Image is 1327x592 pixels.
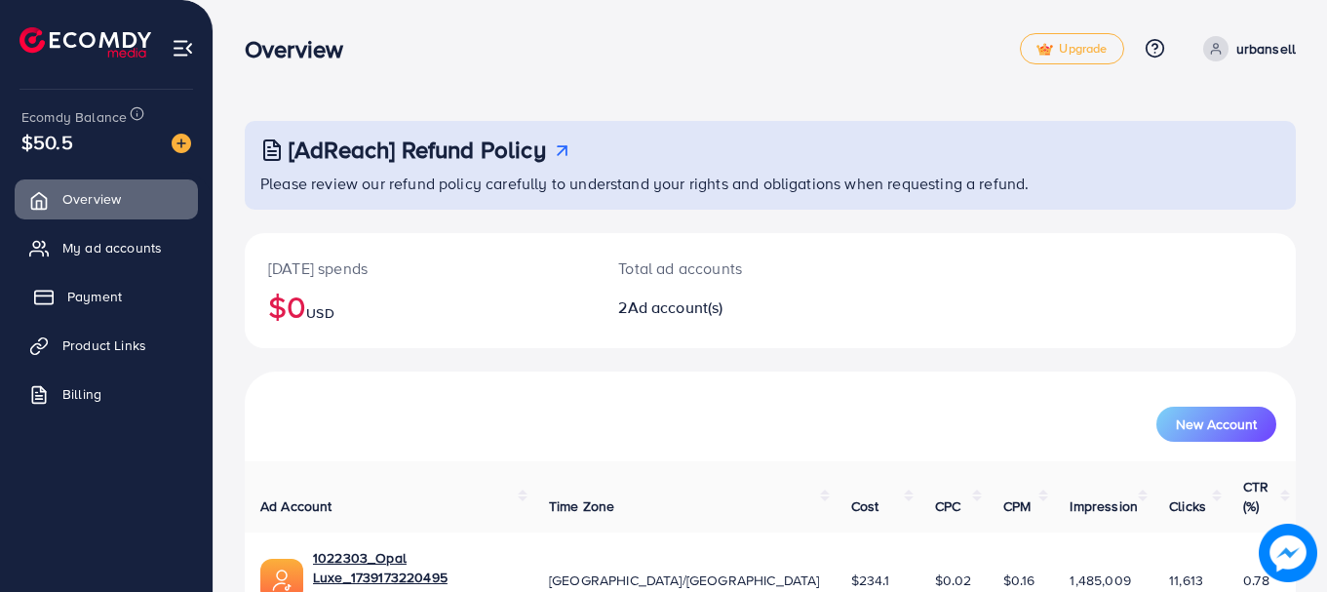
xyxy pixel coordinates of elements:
h3: [AdReach] Refund Policy [289,136,546,164]
h2: 2 [618,298,835,317]
span: $50.5 [21,128,73,156]
span: Ad account(s) [628,296,723,318]
span: CPM [1003,496,1031,516]
span: CTR (%) [1243,477,1268,516]
p: Please review our refund policy carefully to understand your rights and obligations when requesti... [260,172,1284,195]
span: Ecomdy Balance [21,107,127,127]
p: [DATE] spends [268,257,571,280]
span: $0.16 [1003,571,1035,590]
p: Total ad accounts [618,257,835,280]
span: 0.78 [1243,571,1269,590]
img: logo [20,27,151,58]
p: urbansell [1236,37,1296,60]
span: Overview [62,189,121,209]
span: Cost [851,496,879,516]
a: My ad accounts [15,228,198,267]
img: tick [1036,43,1053,57]
span: 1,485,009 [1070,571,1130,590]
span: Product Links [62,335,146,355]
img: menu [172,37,194,59]
a: Billing [15,375,198,414]
a: 1022303_Opal Luxe_1739173220495 [313,548,518,588]
a: Product Links [15,326,198,365]
span: CPC [935,496,960,516]
h3: Overview [245,35,359,63]
button: New Account [1156,407,1276,442]
span: Ad Account [260,496,332,516]
a: urbansell [1195,36,1296,61]
a: Payment [15,277,198,316]
span: USD [306,303,333,323]
h2: $0 [268,288,571,325]
span: Upgrade [1036,42,1107,57]
span: New Account [1176,417,1257,431]
a: tickUpgrade [1020,33,1123,64]
span: 11,613 [1169,571,1203,590]
span: [GEOGRAPHIC_DATA]/[GEOGRAPHIC_DATA] [549,571,820,590]
span: My ad accounts [62,238,162,257]
span: Payment [67,287,122,306]
span: Impression [1070,496,1138,516]
span: $0.02 [935,571,972,590]
span: $234.1 [851,571,890,590]
a: Overview [15,179,198,218]
span: Time Zone [549,496,614,516]
img: image [172,134,191,153]
img: image [1259,524,1317,582]
span: Billing [62,384,101,404]
span: Clicks [1169,496,1206,516]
